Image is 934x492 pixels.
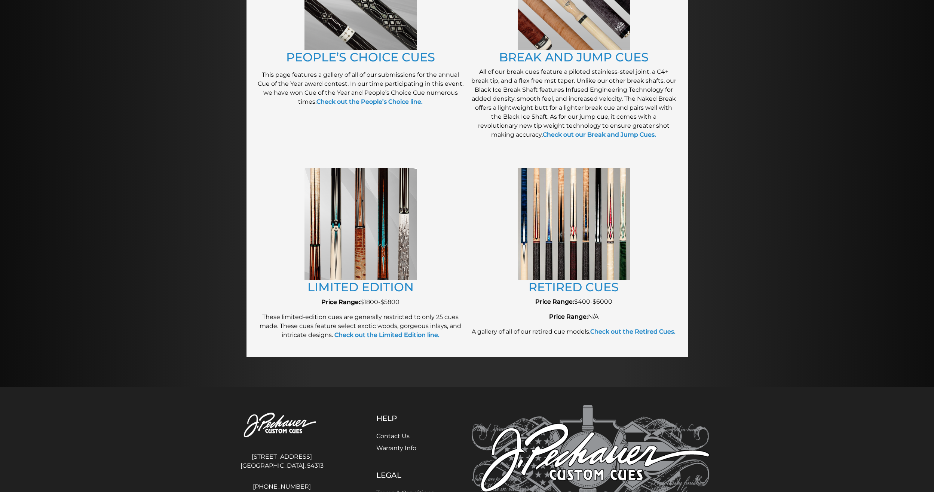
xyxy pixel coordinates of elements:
[307,280,414,294] a: LIMITED EDITION
[286,50,435,64] a: PEOPLE’S CHOICE CUES
[471,297,677,306] p: $400-$6000
[543,131,656,138] a: Check out our Break and Jump Cues.
[258,298,463,307] p: $1800-$5800
[376,471,434,480] h5: Legal
[321,298,360,306] strong: Price Range:
[333,331,440,338] a: Check out the Limited Edition line.
[376,432,410,440] a: Contact Us
[225,449,339,473] address: [STREET_ADDRESS] [GEOGRAPHIC_DATA], 54313
[316,98,423,105] a: Check out the People’s Choice line.
[535,298,574,305] strong: Price Range:
[549,313,588,320] strong: Price Range:
[499,50,649,64] a: BREAK AND JUMP CUES
[225,482,339,491] a: [PHONE_NUMBER]
[471,312,677,321] p: N/A
[258,70,463,106] p: This page features a gallery of all of our submissions for the annual Cue of the Year award conte...
[529,280,619,294] a: RETIRED CUES
[225,405,339,446] img: Pechauer Custom Cues
[590,328,676,335] a: Check out the Retired Cues.
[334,331,440,338] strong: Check out the Limited Edition line.
[471,67,677,139] p: All of our break cues feature a piloted stainless-steel joint, a C4+ break tip, and a flex free m...
[376,444,416,452] a: Warranty Info
[376,414,434,423] h5: Help
[471,327,677,336] p: A gallery of all of our retired cue models.
[258,313,463,340] p: These limited-edition cues are generally restricted to only 25 cues made. These cues feature sele...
